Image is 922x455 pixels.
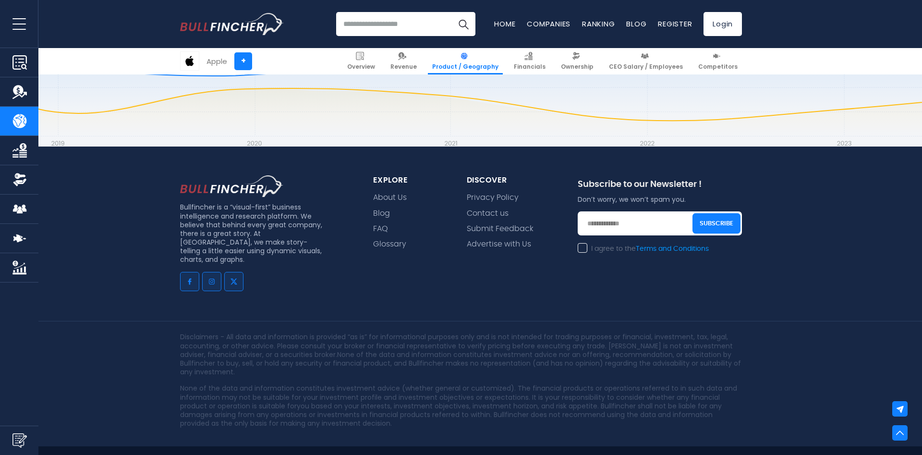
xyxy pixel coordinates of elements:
a: Financials [510,48,550,74]
a: Login [704,12,742,36]
label: I agree to the [578,245,709,253]
div: explore [373,175,444,185]
span: Product / Geography [432,63,498,71]
iframe: reCAPTCHA [578,259,724,297]
span: Overview [347,63,375,71]
span: CEO Salary / Employees [609,63,683,71]
a: Go to instagram [202,272,221,291]
span: Revenue [390,63,417,71]
a: Ranking [582,19,615,29]
a: Competitors [694,48,742,74]
p: Disclaimers - All data and information is provided “as is” for informational purposes only and is... [180,332,742,376]
div: Discover [467,175,555,185]
a: CEO Salary / Employees [605,48,687,74]
a: About Us [373,193,407,202]
a: Glossary [373,240,406,249]
span: Financials [514,63,546,71]
a: Go to homepage [180,13,283,35]
img: Ownership [12,172,27,187]
p: Don’t worry, we won’t spam you. [578,195,742,204]
a: Terms and Conditions [636,246,709,252]
a: Companies [527,19,570,29]
a: + [234,52,252,70]
a: Overview [343,48,379,74]
a: Submit Feedback [467,224,534,234]
img: Bullfincher logo [180,13,284,35]
a: Blog [373,209,390,218]
div: Apple [206,56,227,67]
p: Bullfincher is a “visual-first” business intelligence and research platform. We believe that behi... [180,203,326,264]
a: Revenue [386,48,421,74]
a: Privacy Policy [467,193,519,202]
a: FAQ [373,224,388,234]
a: Product / Geography [428,48,503,74]
p: None of the data and information constitutes investment advice (whether general or customized). T... [180,384,742,428]
button: Subscribe [692,213,740,234]
button: Search [451,12,475,36]
a: Advertise with Us [467,240,531,249]
a: Go to facebook [180,272,199,291]
a: Ownership [557,48,598,74]
img: AAPL logo [181,52,199,70]
a: Go to twitter [224,272,243,291]
a: Home [494,19,515,29]
img: footer logo [180,175,283,197]
a: Register [658,19,692,29]
a: Contact us [467,209,509,218]
a: Blog [626,19,646,29]
div: Subscribe to our Newsletter ! [578,179,742,195]
span: Ownership [561,63,594,71]
span: Competitors [698,63,738,71]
